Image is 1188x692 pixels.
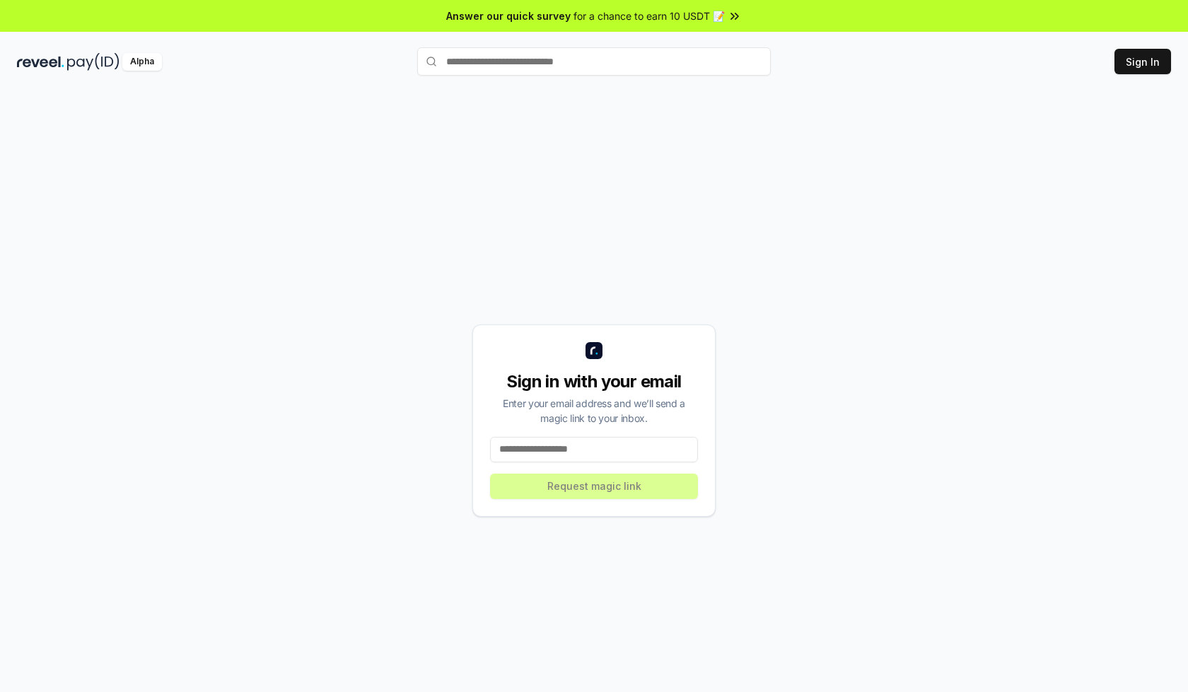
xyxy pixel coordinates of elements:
[586,342,602,359] img: logo_small
[573,8,725,23] span: for a chance to earn 10 USDT 📝
[122,53,162,71] div: Alpha
[490,370,698,393] div: Sign in with your email
[67,53,120,71] img: pay_id
[446,8,571,23] span: Answer our quick survey
[17,53,64,71] img: reveel_dark
[1114,49,1171,74] button: Sign In
[490,396,698,426] div: Enter your email address and we’ll send a magic link to your inbox.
